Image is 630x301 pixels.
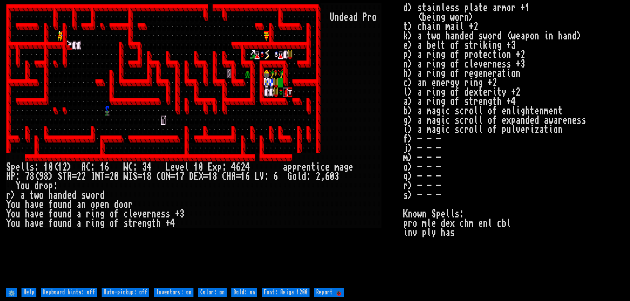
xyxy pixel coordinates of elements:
[39,172,44,181] div: 9
[339,162,344,172] div: a
[95,209,100,219] div: n
[344,162,349,172] div: g
[138,219,142,228] div: e
[128,209,133,219] div: l
[100,162,105,172] div: 1
[292,172,297,181] div: o
[86,209,91,219] div: r
[260,172,264,181] div: V
[25,181,30,191] div: u
[330,12,335,22] div: U
[48,209,53,219] div: f
[170,172,175,181] div: =
[138,172,142,181] div: =
[81,200,86,209] div: n
[166,172,170,181] div: N
[91,209,95,219] div: i
[86,219,91,228] div: r
[58,162,63,172] div: 1
[39,191,44,200] div: o
[95,219,100,228] div: n
[325,172,330,181] div: 6
[288,162,292,172] div: p
[156,172,161,181] div: C
[147,162,152,172] div: 4
[6,172,11,181] div: H
[11,200,16,209] div: o
[58,172,63,181] div: S
[67,219,72,228] div: d
[133,219,138,228] div: r
[231,162,236,172] div: 4
[16,209,20,219] div: u
[335,12,339,22] div: n
[105,172,109,181] div: =
[180,209,184,219] div: 3
[175,172,180,181] div: 1
[34,181,39,191] div: d
[20,181,25,191] div: o
[77,200,81,209] div: a
[349,162,353,172] div: e
[58,209,63,219] div: u
[39,209,44,219] div: e
[6,209,11,219] div: Y
[81,162,86,172] div: A
[142,162,147,172] div: 3
[292,162,297,172] div: p
[16,200,20,209] div: u
[344,12,349,22] div: e
[372,12,377,22] div: o
[91,191,95,200] div: o
[109,209,114,219] div: o
[142,172,147,181] div: 1
[63,191,67,200] div: d
[6,200,11,209] div: Y
[63,172,67,181] div: T
[288,172,292,181] div: G
[53,219,58,228] div: o
[77,209,81,219] div: a
[316,162,320,172] div: i
[175,209,180,219] div: +
[147,172,152,181] div: 8
[227,172,231,181] div: H
[30,209,34,219] div: a
[236,162,241,172] div: 6
[53,200,58,209] div: o
[170,219,175,228] div: 4
[264,172,269,181] div: :
[100,172,105,181] div: T
[72,191,77,200] div: d
[119,200,123,209] div: o
[16,219,20,228] div: u
[114,200,119,209] div: d
[34,172,39,181] div: (
[41,288,97,297] input: Keyboard hints: off
[349,12,353,22] div: a
[222,162,227,172] div: :
[34,219,39,228] div: v
[161,172,166,181] div: O
[123,172,128,181] div: W
[48,181,53,191] div: p
[30,200,34,209] div: a
[11,191,16,200] div: )
[283,162,288,172] div: a
[133,162,138,172] div: :
[297,162,302,172] div: r
[189,172,194,181] div: D
[245,162,250,172] div: 4
[147,209,152,219] div: r
[184,162,189,172] div: l
[44,172,48,181] div: 8
[367,12,372,22] div: r
[39,200,44,209] div: e
[67,162,72,172] div: )
[128,200,133,209] div: r
[208,172,213,181] div: 1
[133,172,138,181] div: S
[314,288,344,297] input: Report 🐞
[25,162,30,172] div: l
[53,181,58,191] div: :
